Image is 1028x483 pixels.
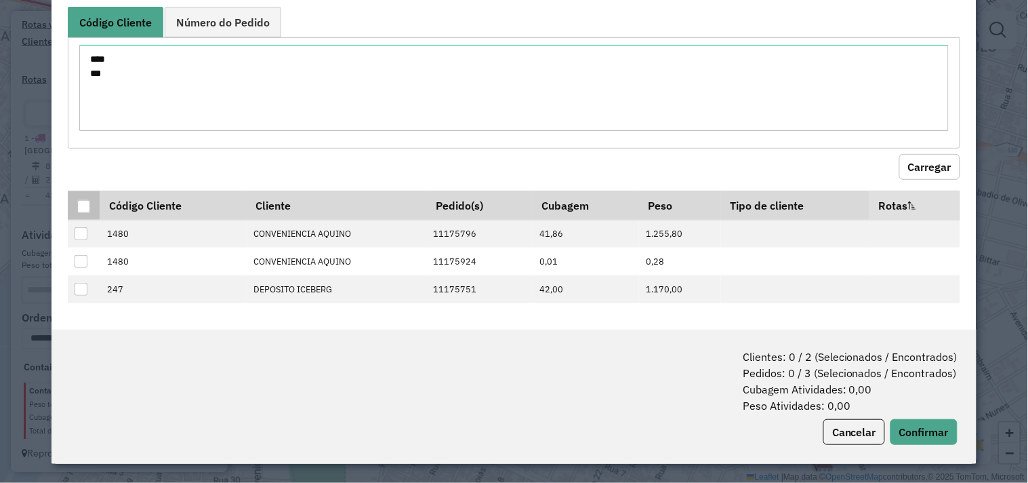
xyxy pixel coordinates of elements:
[100,220,246,248] td: 1480
[639,248,721,275] td: 0,28
[247,275,427,303] td: DEPOSITO ICEBERG
[434,256,477,267] span: 11175924
[247,248,427,275] td: CONVENIENCIA AQUINO
[823,419,885,445] button: Cancelar
[100,275,246,303] td: 247
[434,228,477,239] span: 11175796
[869,191,960,220] th: Rotas
[533,191,639,220] th: Cubagem
[426,191,533,220] th: Pedido(s)
[533,220,639,248] td: 41,86
[79,17,152,28] span: Código Cliente
[890,419,958,445] button: Confirmar
[100,248,246,275] td: 1480
[434,284,477,295] span: 11175751
[721,191,870,220] th: Tipo de cliente
[247,191,427,220] th: Cliente
[247,220,427,248] td: CONVENIENCIA AQUINO
[639,220,721,248] td: 1.255,80
[533,248,639,275] td: 0,01
[743,349,958,414] span: Clientes: 0 / 2 (Selecionados / Encontrados) Pedidos: 0 / 3 (Selecionados / Encontrados) Cubagem ...
[639,275,721,303] td: 1.170,00
[899,154,960,180] button: Carregar
[176,17,270,28] span: Número do Pedido
[100,191,246,220] th: Código Cliente
[639,191,721,220] th: Peso
[533,275,639,303] td: 42,00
